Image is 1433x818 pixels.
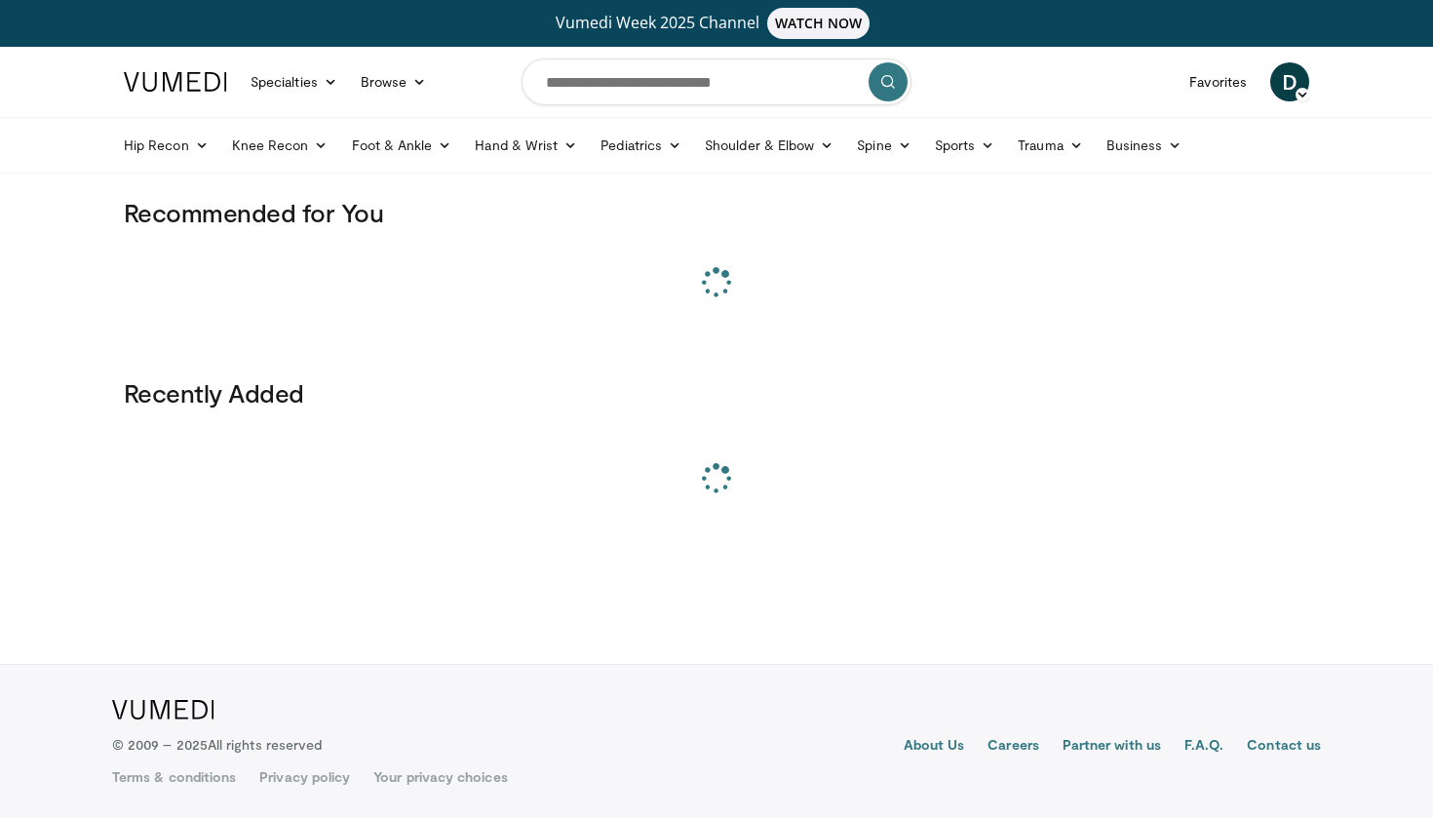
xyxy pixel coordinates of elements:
input: Search topics, interventions [522,58,911,105]
a: Careers [988,735,1039,759]
img: VuMedi Logo [124,72,227,92]
p: © 2009 – 2025 [112,735,322,755]
span: All rights reserved [208,736,322,753]
a: Shoulder & Elbow [693,126,845,165]
a: Knee Recon [220,126,340,165]
span: WATCH NOW [767,8,871,39]
a: Hand & Wrist [463,126,589,165]
a: Business [1095,126,1194,165]
a: Specialties [239,62,349,101]
h3: Recommended for You [124,197,1309,228]
a: Hip Recon [112,126,220,165]
a: Foot & Ankle [340,126,464,165]
a: Terms & conditions [112,767,236,787]
a: Privacy policy [259,767,350,787]
a: F.A.Q. [1184,735,1223,759]
h3: Recently Added [124,377,1309,409]
img: VuMedi Logo [112,700,214,720]
a: Trauma [1006,126,1095,165]
a: Your privacy choices [373,767,507,787]
a: Partner with us [1063,735,1161,759]
a: Pediatrics [589,126,693,165]
a: Favorites [1178,62,1259,101]
a: Spine [845,126,922,165]
a: About Us [904,735,965,759]
a: Vumedi Week 2025 ChannelWATCH NOW [127,8,1306,39]
a: Contact us [1247,735,1321,759]
a: Sports [923,126,1007,165]
a: D [1270,62,1309,101]
a: Browse [349,62,439,101]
